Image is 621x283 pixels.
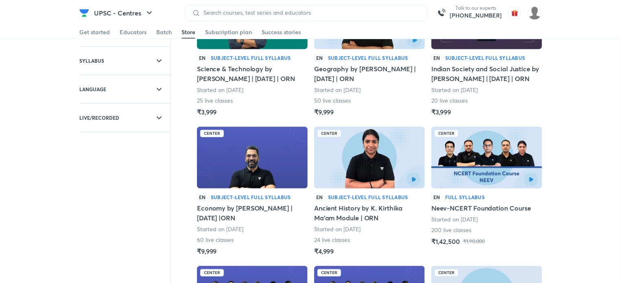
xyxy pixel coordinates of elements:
h5: ₹9,999 [197,246,217,256]
h6: Full Syllabus [445,193,485,201]
h6: Subject-level full syllabus [328,193,408,201]
img: Batch Thumbnail [431,127,542,189]
div: Educators [120,28,147,36]
div: Center [435,130,458,137]
p: EN [197,193,208,201]
p: 20 live classes [431,97,468,105]
p: EN [431,193,442,201]
a: Get started [79,26,110,39]
a: Success stories [262,26,301,39]
img: Batch Thumbnail [197,127,308,189]
h6: LANGUAGE [79,85,106,93]
h5: Neev-NCERT Foundation Course [431,203,531,213]
h5: Geography by [PERSON_NAME] | [DATE] | ORN [314,64,425,83]
h5: ₹4,999 [314,246,334,256]
p: 50 live classes [314,97,351,105]
div: Center [317,130,341,137]
p: 200 live classes [431,226,472,234]
img: Batch Thumbnail [314,127,425,189]
p: Started on [DATE] [197,225,243,233]
p: Started on [DATE] [431,215,478,224]
h6: Subject-level full syllabus [211,54,291,61]
p: Started on [DATE] [197,86,243,94]
div: Subscription plan [205,28,252,36]
button: UPSC - Centres [89,5,159,21]
p: Started on [DATE] [314,86,361,94]
p: ₹1,90,000 [463,238,485,245]
p: 25 live classes [197,97,233,105]
a: Batch [156,26,172,39]
h5: ₹9,999 [314,107,334,117]
h6: Subject-level full syllabus [328,54,408,61]
div: Batch [156,28,172,36]
div: Center [200,269,224,276]
div: Get started [79,28,110,36]
p: EN [314,193,325,201]
div: Center [435,269,458,276]
h5: ₹3,999 [197,107,217,117]
p: Talk to our experts [450,5,502,11]
p: Started on [DATE] [314,225,361,233]
a: Store [181,26,195,39]
a: Educators [120,26,147,39]
div: Center [200,130,224,137]
p: Started on [DATE] [431,86,478,94]
h5: Ancient History by K. Kirthika Ma'am Module | ORN [314,203,425,223]
h6: SYLLABUS [79,57,104,65]
p: 24 live classes [314,236,350,244]
p: EN [314,54,325,61]
img: Srishti S [528,6,542,20]
h6: Subject-level full syllabus [445,54,525,61]
img: call-us [433,5,450,21]
a: Subscription plan [205,26,252,39]
h5: Economy by [PERSON_NAME] | [DATE] |ORN [197,203,308,223]
h5: Science & Technology by [PERSON_NAME] | [DATE] | ORN [197,64,308,83]
h5: Indian Society and Social Justice by [PERSON_NAME] | [DATE] | ORN [431,64,542,83]
div: Store [181,28,195,36]
h5: ₹3,999 [431,107,451,117]
div: Center [317,269,341,276]
p: EN [431,54,442,61]
p: 60 live classes [197,236,234,244]
div: Success stories [262,28,301,36]
img: avatar [508,7,521,20]
img: Company Logo [79,8,89,18]
a: [PHONE_NUMBER] [450,11,502,20]
input: Search courses, test series and educators [200,9,420,16]
h5: ₹1,42,500 [431,237,460,246]
h6: LIVE/RECORDED [79,114,119,122]
p: EN [197,54,208,61]
h6: Subject-level full syllabus [211,193,291,201]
